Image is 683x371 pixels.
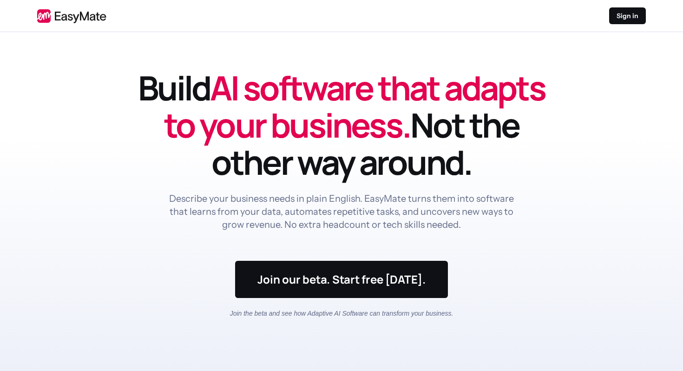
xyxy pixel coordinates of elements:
p: Describe your business needs in plain English. EasyMate turns them into software that learns from... [167,192,516,231]
em: Join the beta and see how Adaptive AI Software can transform your business. [230,310,453,317]
span: AI software that adapts to your business. [164,65,545,148]
a: Sign in [609,7,646,24]
img: EasyMate logo [37,9,106,23]
h1: Build Not the other way around. [137,69,546,181]
p: Sign in [617,11,638,20]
